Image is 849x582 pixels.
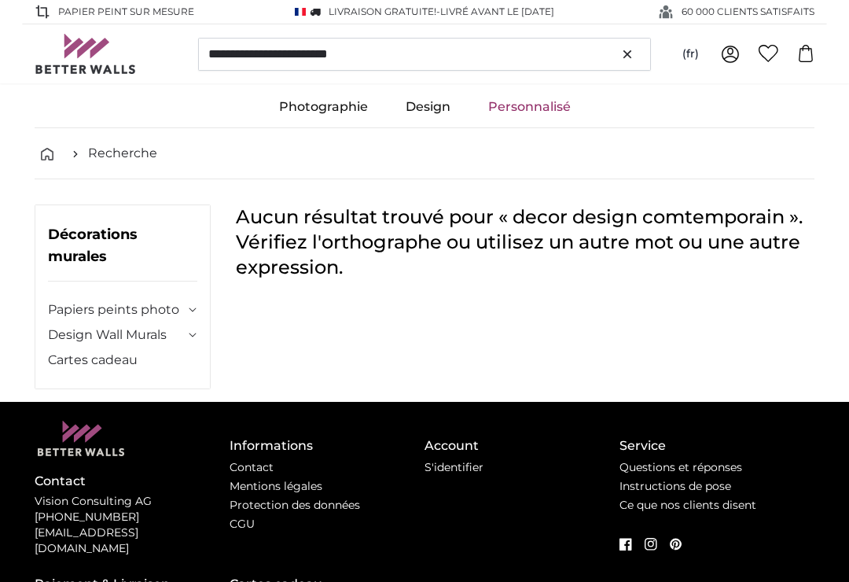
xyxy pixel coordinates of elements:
a: Protection des données [230,498,360,512]
a: Mentions légales [230,479,322,493]
span: - [436,6,554,17]
h1: Aucun résultat trouvé pour « decor design comtemporain ». Vérifiez l'orthographe ou utilisez un a... [236,204,814,280]
h4: Informations [230,436,424,455]
a: Design [387,87,469,127]
a: Ce que nos clients disent [619,498,756,512]
a: Recherche [88,144,157,163]
h4: Contact [35,472,230,491]
h3: Décorations murales [48,224,197,282]
nav: breadcrumbs [35,128,814,179]
a: [PHONE_NUMBER] [35,510,139,524]
a: Papiers peints photo [48,300,185,319]
a: Cartes cadeau [48,351,197,370]
a: Personnalisé [469,87,590,127]
span: 60 000 CLIENTS SATISFAITS [682,5,814,19]
h4: Service [619,436,814,455]
img: France [295,8,306,17]
summary: Papiers peints photo [48,300,197,319]
p: Vision Consulting AG [EMAIL_ADDRESS][DOMAIN_NAME] [35,494,230,557]
span: Livré avant le [DATE] [440,6,554,17]
a: Design Wall Murals [48,326,185,344]
span: Papier peint sur mesure [58,5,194,19]
summary: Design Wall Murals [48,326,197,344]
a: Contact [230,460,274,474]
h4: Account [424,436,619,455]
button: (fr) [670,40,711,68]
a: CGU [230,517,255,531]
span: Livraison GRATUITE! [329,6,436,17]
a: Instructions de pose [619,479,731,493]
a: Photographie [260,87,387,127]
a: Questions et réponses [619,460,742,474]
a: S'identifier [424,460,483,474]
img: Betterwalls [35,34,137,74]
